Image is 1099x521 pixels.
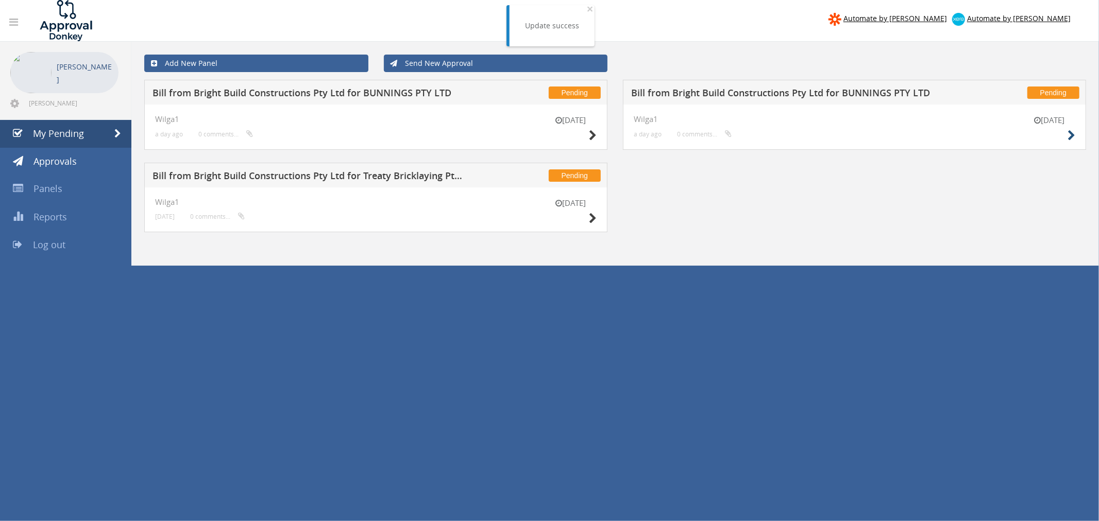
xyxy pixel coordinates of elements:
[155,198,597,206] h4: Wilga1
[190,213,245,220] small: 0 comments...
[634,130,662,138] small: a day ago
[155,130,183,138] small: a day ago
[1024,115,1075,126] small: [DATE]
[155,213,175,220] small: [DATE]
[525,21,579,31] div: Update success
[631,88,944,101] h5: Bill from Bright Build Constructions Pty Ltd for BUNNINGS PTY LTD
[549,86,601,99] span: Pending
[952,13,965,26] img: xero-logo.png
[829,13,841,26] img: zapier-logomark.png
[33,238,65,251] span: Log out
[33,182,62,195] span: Panels
[153,88,465,101] h5: Bill from Bright Build Constructions Pty Ltd for BUNNINGS PTY LTD
[144,55,368,72] a: Add New Panel
[384,55,608,72] a: Send New Approval
[967,13,1071,23] span: Automate by [PERSON_NAME]
[153,171,465,184] h5: Bill from Bright Build Constructions Pty Ltd for Treaty Bricklaying Pty Ltd
[29,99,116,107] span: [PERSON_NAME][EMAIL_ADDRESS][DOMAIN_NAME]
[33,155,77,167] span: Approvals
[33,211,67,223] span: Reports
[545,198,597,209] small: [DATE]
[57,60,113,86] p: [PERSON_NAME]
[587,2,593,16] span: ×
[677,130,732,138] small: 0 comments...
[545,115,597,126] small: [DATE]
[634,115,1075,124] h4: Wilga1
[198,130,253,138] small: 0 comments...
[843,13,947,23] span: Automate by [PERSON_NAME]
[1027,86,1079,99] span: Pending
[549,169,601,182] span: Pending
[155,115,597,124] h4: Wilga1
[33,127,84,140] span: My Pending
